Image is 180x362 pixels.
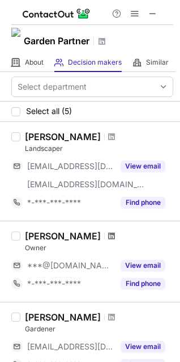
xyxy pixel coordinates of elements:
span: Similar [146,58,169,67]
img: 2f2e9aa2035a50db8c7c4069ae6617a1 [11,28,20,50]
span: [EMAIL_ADDRESS][DOMAIN_NAME] [27,179,145,190]
button: Reveal Button [121,161,165,172]
button: Reveal Button [121,260,165,271]
div: [PERSON_NAME] [25,230,101,242]
div: Landscaper [25,144,173,154]
img: ContactOut v5.3.10 [23,7,91,20]
button: Reveal Button [121,197,165,208]
div: Gardener [25,324,173,334]
div: Select department [18,81,87,92]
div: Owner [25,243,173,253]
div: [PERSON_NAME] [25,312,101,323]
span: Select all (5) [26,107,72,116]
button: Reveal Button [121,341,165,352]
span: [EMAIL_ADDRESS][DOMAIN_NAME] [27,161,114,171]
div: [PERSON_NAME] [25,131,101,142]
h1: Garden Partner [24,34,89,48]
span: ***@[DOMAIN_NAME] [27,260,114,271]
button: Reveal Button [121,278,165,289]
span: [EMAIL_ADDRESS][DOMAIN_NAME] [27,342,114,352]
span: About [25,58,44,67]
span: Decision makers [68,58,122,67]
